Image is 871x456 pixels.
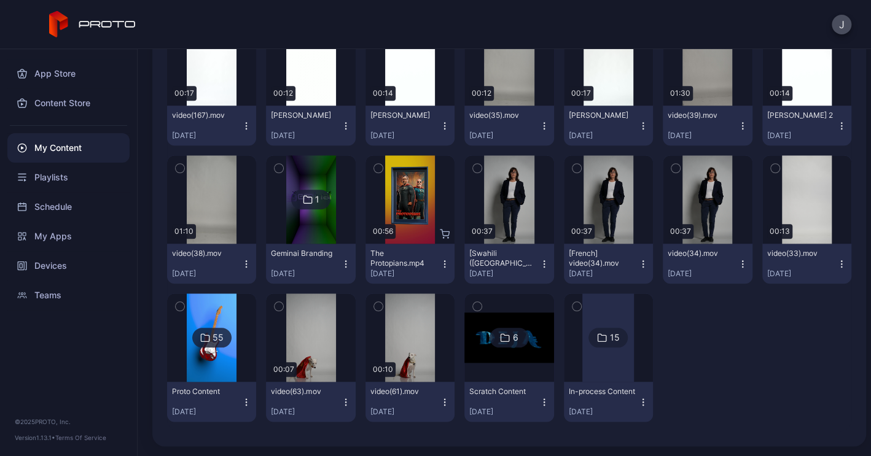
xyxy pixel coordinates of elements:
[266,244,355,284] button: Geminai Branding[DATE]
[7,133,130,163] a: My Content
[167,106,256,145] button: video(167).mov[DATE]
[464,382,553,422] button: Scratch Content[DATE]
[7,88,130,118] a: Content Store
[15,417,122,427] div: © 2025 PROTO, Inc.
[469,131,539,141] div: [DATE]
[370,387,438,396] div: video(61).mov
[271,249,338,258] div: Geminai Branding
[365,382,455,422] button: video(61).mov[DATE]
[15,434,55,441] span: Version 1.13.1 •
[271,269,340,279] div: [DATE]
[469,249,537,268] div: [Swahili (Kenya)] video(34).mov
[7,222,130,251] a: My Apps
[172,407,241,417] div: [DATE]
[569,269,638,279] div: [DATE]
[464,106,553,145] button: video(35).mov[DATE]
[271,387,338,396] div: video(63).mov
[668,269,737,279] div: [DATE]
[172,110,240,120] div: video(167).mov
[767,110,835,120] div: Lyntha Chin 2
[370,269,440,279] div: [DATE]
[569,110,636,120] div: Natalie Marston
[7,251,130,280] a: Devices
[266,106,355,145] button: [PERSON_NAME][DATE]
[569,387,636,396] div: In-process Content
[767,131,837,141] div: [DATE]
[167,244,256,284] button: video(38).mov[DATE]
[663,106,752,145] button: video(39).mov[DATE]
[663,244,752,284] button: video(34).mov[DATE]
[464,244,553,284] button: [Swahili ([GEOGRAPHIC_DATA])] video(34).mov[DATE]
[668,131,737,141] div: [DATE]
[213,332,224,343] div: 55
[609,332,619,343] div: 15
[172,387,240,396] div: Proto Content
[762,106,851,145] button: [PERSON_NAME] 2[DATE]
[55,434,106,441] a: Terms Of Service
[172,131,241,141] div: [DATE]
[271,131,340,141] div: [DATE]
[370,110,438,120] div: Lyntha Chin
[370,131,440,141] div: [DATE]
[767,269,837,279] div: [DATE]
[370,249,438,268] div: The Protopians.mp4
[469,110,537,120] div: video(35).mov
[569,249,636,268] div: [French] video(34).mov
[7,163,130,192] a: Playlists
[569,407,638,417] div: [DATE]
[512,332,518,343] div: 6
[7,192,130,222] a: Schedule
[569,131,638,141] div: [DATE]
[767,249,835,258] div: video(33).mov
[564,382,653,422] button: In-process Content[DATE]
[832,15,851,34] button: J
[469,387,537,396] div: Scratch Content
[172,249,240,258] div: video(38).mov
[172,269,241,279] div: [DATE]
[365,106,455,145] button: [PERSON_NAME][DATE]
[564,106,653,145] button: [PERSON_NAME][DATE]
[365,244,455,284] button: The Protopians.mp4[DATE]
[271,407,340,417] div: [DATE]
[7,59,130,88] a: App Store
[469,269,539,279] div: [DATE]
[315,194,319,205] div: 1
[668,249,735,258] div: video(34).mov
[271,110,338,120] div: Tatiana Thomas
[762,244,851,284] button: video(33).mov[DATE]
[370,407,440,417] div: [DATE]
[167,382,256,422] button: Proto Content[DATE]
[469,407,539,417] div: [DATE]
[564,244,653,284] button: [French] video(34).mov[DATE]
[668,110,735,120] div: video(39).mov
[7,280,130,310] a: Teams
[266,382,355,422] button: video(63).mov[DATE]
